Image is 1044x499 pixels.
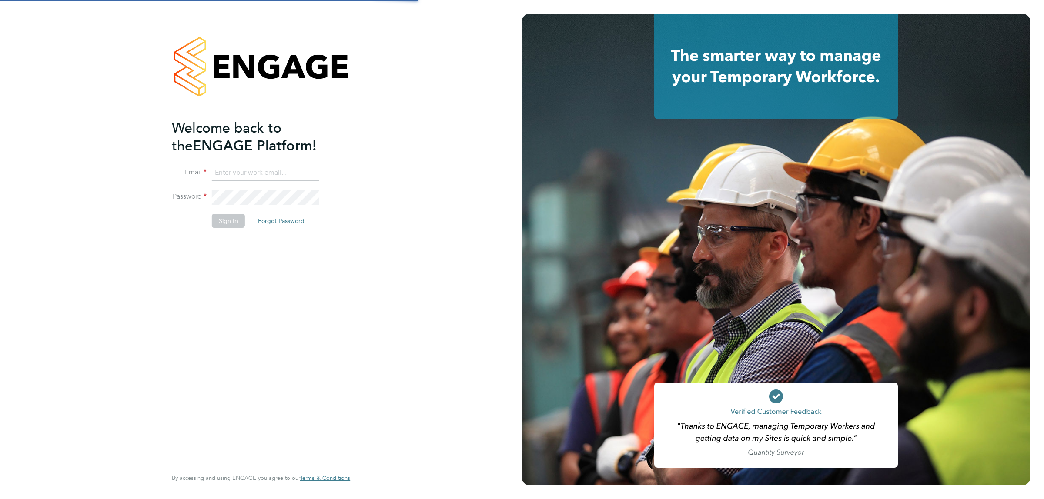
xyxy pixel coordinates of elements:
a: Terms & Conditions [300,475,350,482]
label: Email [172,168,207,177]
span: Welcome back to the [172,120,281,154]
button: Sign In [212,214,245,228]
span: Terms & Conditions [300,474,350,482]
h2: ENGAGE Platform! [172,119,341,155]
label: Password [172,192,207,201]
span: By accessing and using ENGAGE you agree to our [172,474,350,482]
input: Enter your work email... [212,165,319,181]
button: Forgot Password [251,214,311,228]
